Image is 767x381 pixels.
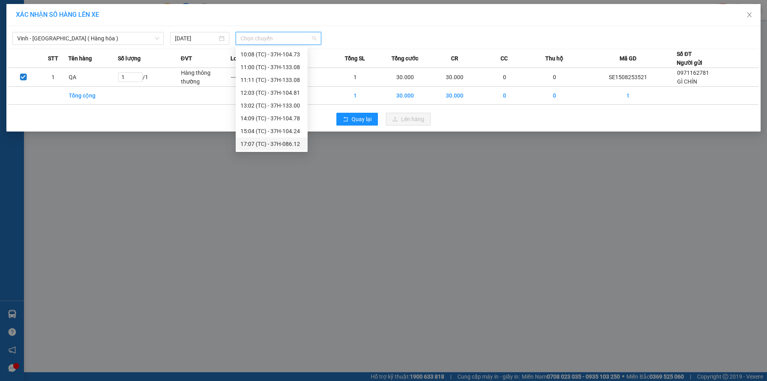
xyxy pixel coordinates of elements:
[330,68,380,87] td: 1
[240,127,303,136] div: 15:04 (TC) - 37H-104.24
[68,87,118,105] td: Tổng cộng
[430,68,480,87] td: 30.000
[17,32,159,44] span: Vinh - Hà Nội ( Hàng hóa )
[240,63,303,72] div: 11:00 (TC) - 37H-133.08
[480,68,530,87] td: 0
[4,43,11,83] img: logo
[38,68,68,87] td: 1
[181,54,192,63] span: ĐVT
[240,76,303,84] div: 11:11 (TC) - 37H-133.08
[230,68,280,87] td: ---
[352,115,372,124] span: Quay lại
[430,87,480,105] td: 30.000
[16,11,99,18] span: XÁC NHẬN SỐ HÀNG LÊN XE
[391,54,418,63] span: Tổng cước
[746,12,753,18] span: close
[677,50,702,67] div: Số ĐT Người gửi
[738,4,761,26] button: Close
[480,87,530,105] td: 0
[677,70,709,76] span: 0971162781
[501,54,508,63] span: CC
[336,113,378,126] button: rollbackQuay lại
[240,88,303,97] div: 12:03 (TC) - 37H-104.81
[545,54,563,63] span: Thu hộ
[240,101,303,110] div: 13:02 (TC) - 37H-133.00
[330,87,380,105] td: 1
[68,68,118,87] td: QA
[240,114,303,123] div: 14:09 (TC) - 37H-104.78
[380,68,430,87] td: 30.000
[181,68,230,87] td: Hàng thông thường
[240,50,303,59] div: 10:08 (TC) - 37H-104.73
[579,68,677,87] td: SE1508253521
[12,34,72,61] span: [GEOGRAPHIC_DATA], [GEOGRAPHIC_DATA] ↔ [GEOGRAPHIC_DATA]
[118,54,141,63] span: Số lượng
[620,54,636,63] span: Mã GD
[529,68,579,87] td: 0
[230,54,256,63] span: Loại hàng
[175,34,217,43] input: 15/08/2025
[345,54,365,63] span: Tổng SL
[677,78,697,85] span: GÌ CHÍN
[579,87,677,105] td: 1
[451,54,458,63] span: CR
[118,68,181,87] td: / 1
[386,113,431,126] button: uploadLên hàng
[240,140,303,148] div: 17:07 (TC) - 37H-086.12
[13,6,71,32] strong: CHUYỂN PHÁT NHANH AN PHÚ QUÝ
[240,32,316,44] span: Chọn chuyến
[380,87,430,105] td: 30.000
[48,54,58,63] span: STT
[529,87,579,105] td: 0
[68,54,92,63] span: Tên hàng
[343,116,348,123] span: rollback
